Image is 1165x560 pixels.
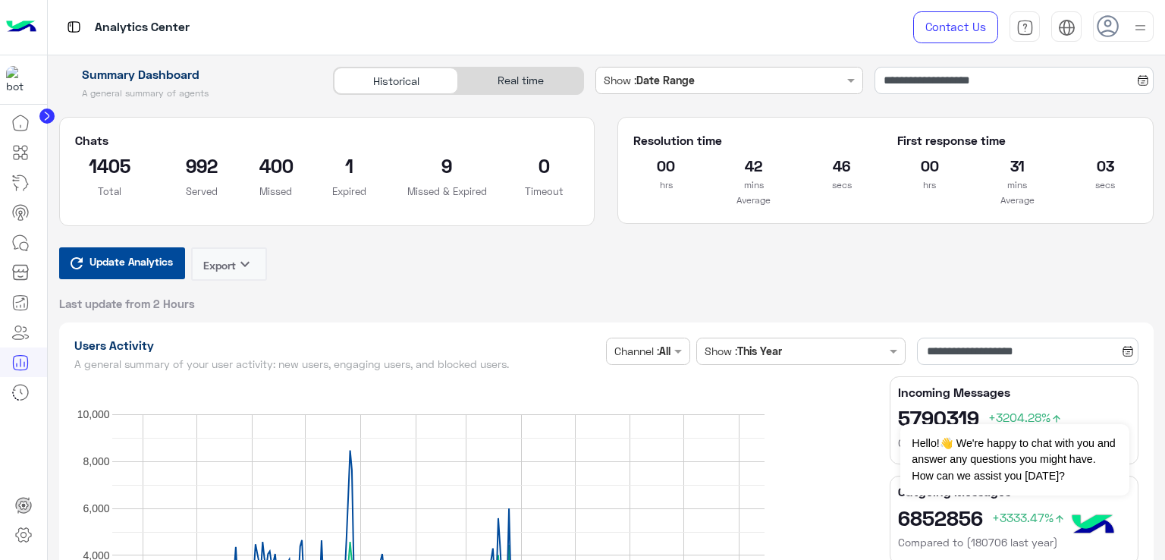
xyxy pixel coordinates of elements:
h2: 992 [167,153,237,178]
p: Analytics Center [95,17,190,38]
img: profile [1131,18,1150,37]
button: Update Analytics [59,247,185,279]
h2: 6852856 [898,505,1130,530]
i: keyboard_arrow_down [236,255,254,273]
button: Exportkeyboard_arrow_down [191,247,267,281]
h5: Outgoing Messages [898,484,1130,499]
p: Served [167,184,237,199]
img: 1403182699927242 [6,66,33,93]
span: +3333.47% [992,510,1066,524]
h1: Users Activity [74,338,601,353]
text: 8,000 [83,455,109,467]
img: Logo [6,11,36,43]
h6: Compared to (180706 last year) [898,535,1130,550]
h5: A general summary of your user activity: new users, engaging users, and blocked users. [74,358,601,370]
img: tab [64,17,83,36]
h5: Resolution time [633,133,874,148]
h5: First response time [897,133,1138,148]
p: secs [1072,178,1138,193]
p: secs [809,178,875,193]
p: mins [721,178,787,193]
span: Update Analytics [86,251,177,272]
h2: 9 [407,153,487,178]
h2: 1405 [75,153,145,178]
img: tab [1058,19,1076,36]
div: Real time [458,68,582,94]
img: hulul-logo.png [1066,499,1119,552]
h1: Summary Dashboard [59,67,316,82]
a: Contact Us [913,11,998,43]
text: 10,000 [77,408,109,420]
h2: 00 [633,153,699,178]
p: hrs [633,178,699,193]
h2: 5790319 [898,405,1130,429]
p: hrs [897,178,962,193]
h2: 03 [1072,153,1138,178]
h2: 400 [259,153,292,178]
h5: A general summary of agents [59,87,316,99]
h5: Incoming Messages [898,385,1130,400]
span: Hello!👋 We're happy to chat with you and answer any questions you might have. How can we assist y... [900,424,1129,496]
div: Historical [334,68,458,94]
p: mins [984,178,1050,193]
p: Average [897,193,1138,208]
h6: Compared to (180706 last year) [898,436,1130,451]
h2: 42 [721,153,787,178]
p: Average [633,193,874,208]
span: Last update from 2 Hours [59,296,195,311]
p: Missed & Expired [407,184,487,199]
h2: 1 [315,153,385,178]
p: Timeout [510,184,579,199]
h5: Chats [75,133,579,148]
p: Missed [259,184,292,199]
text: 6,000 [83,502,109,514]
p: Total [75,184,145,199]
h2: 00 [897,153,962,178]
h2: 0 [510,153,579,178]
p: Expired [315,184,385,199]
img: tab [1016,19,1034,36]
h2: 46 [809,153,875,178]
h2: 31 [984,153,1050,178]
a: tab [1010,11,1040,43]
